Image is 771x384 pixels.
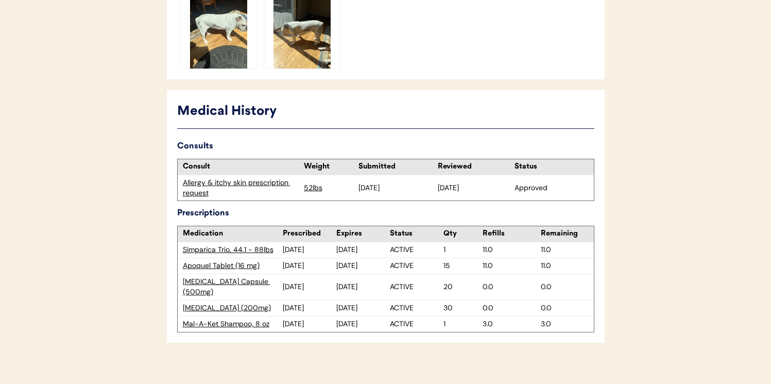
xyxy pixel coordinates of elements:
div: 30 [443,303,483,313]
div: 15 [443,261,483,271]
div: [DATE] [283,303,336,313]
div: [DATE] [283,245,336,255]
div: [DATE] [283,261,336,271]
div: Expires [336,229,390,239]
div: ACTIVE [390,282,443,292]
div: 11.0 [483,261,536,271]
div: [DATE] [336,319,390,329]
div: Status [515,162,589,172]
div: Prescribed [283,229,336,239]
div: [MEDICAL_DATA] (200mg) [183,303,283,313]
div: Remaining [541,229,594,239]
div: Mal-A-Ket Shampoo, 8 oz [183,319,283,329]
div: Apoquel Tablet (16 mg) [183,261,283,271]
div: Consult [183,162,299,172]
div: ACTIVE [390,319,443,329]
div: 0.0 [541,282,594,292]
div: Prescriptions [177,206,594,221]
div: 11.0 [541,245,594,255]
div: [DATE] [336,245,390,255]
div: [DATE] [336,261,390,271]
div: [DATE] [336,303,390,313]
div: 3.0 [541,319,594,329]
div: Allergy & itchy skin prescription request [183,178,299,198]
div: Medication [183,229,283,239]
div: Reviewed [438,162,512,172]
div: 0.0 [483,303,536,313]
div: 1 [443,319,483,329]
div: 20 [443,282,483,292]
div: 11.0 [483,245,536,255]
div: Simparica Trio, 44.1 - 88lbs [183,245,283,255]
div: ACTIVE [390,261,443,271]
div: 52lbs [304,183,356,193]
div: [MEDICAL_DATA] Capsule (500mg) [183,277,283,297]
div: 0.0 [483,282,536,292]
div: Consults [177,139,594,154]
div: 1 [443,245,483,255]
div: 0.0 [541,303,594,313]
div: [DATE] [283,282,336,292]
div: [DATE] [358,183,433,193]
div: [DATE] [283,319,336,329]
div: 11.0 [541,261,594,271]
div: ACTIVE [390,303,443,313]
div: ACTIVE [390,245,443,255]
div: Refills [483,229,536,239]
div: Submitted [358,162,433,172]
div: [DATE] [438,183,512,193]
div: Medical History [177,102,594,122]
div: Status [390,229,443,239]
div: Approved [515,183,589,193]
div: 3.0 [483,319,536,329]
div: [DATE] [336,282,390,292]
div: Weight [304,162,356,172]
div: Qty [443,229,483,239]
